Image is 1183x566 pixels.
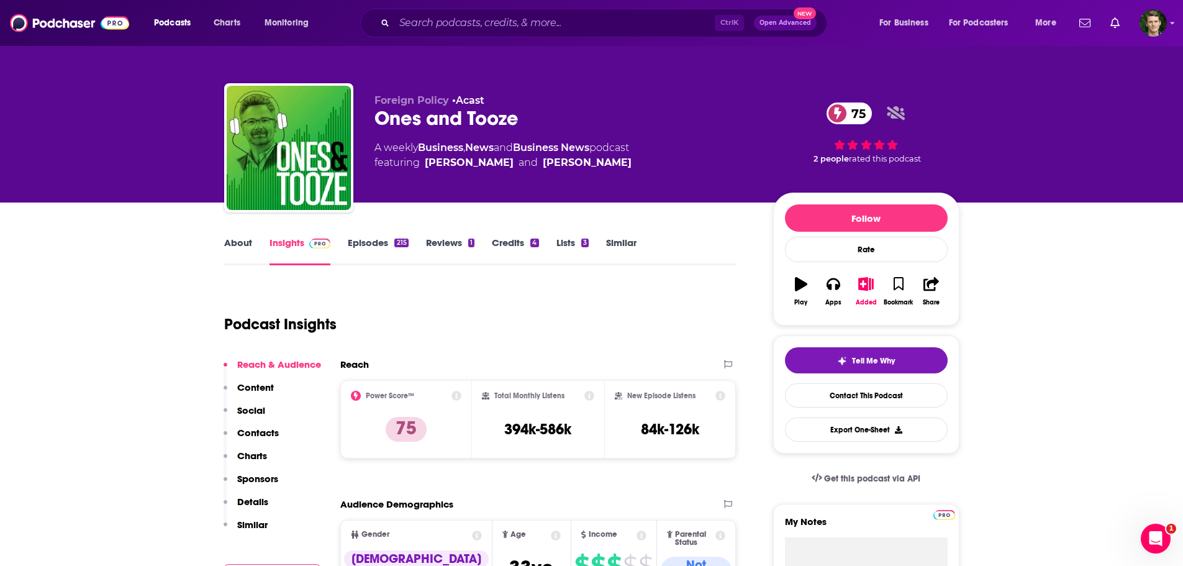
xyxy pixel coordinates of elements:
button: Share [915,269,947,314]
span: Age [510,531,526,539]
button: open menu [1027,13,1072,33]
span: and [519,155,538,170]
span: Podcasts [154,14,191,32]
a: Get this podcast via API [802,463,931,494]
a: Reviews1 [426,237,474,265]
button: Reach & Audience [224,358,321,381]
a: 75 [827,103,872,124]
div: Apps [825,299,841,306]
div: [PERSON_NAME] [543,155,632,170]
button: open menu [256,13,325,33]
span: Open Advanced [759,20,811,26]
h2: Audience Demographics [340,498,453,510]
h2: Total Monthly Listens [494,391,564,400]
div: Rate [785,237,948,262]
a: News [465,142,494,153]
button: Play [785,269,817,314]
span: Foreign Policy [374,94,449,106]
div: Play [794,299,807,306]
button: Export One-Sheet [785,418,948,442]
a: InsightsPodchaser Pro [270,237,331,265]
a: Pro website [933,508,955,520]
img: tell me why sparkle [837,356,847,366]
p: Sponsors [237,473,278,485]
a: Lists3 [556,237,589,265]
button: Charts [224,450,267,473]
div: Share [923,299,940,306]
a: About [224,237,252,265]
span: Parental Status [675,531,714,547]
div: 75 2 peoplerated this podcast [773,94,959,171]
span: and [494,142,513,153]
div: 4 [530,239,538,247]
span: Tell Me Why [852,356,895,366]
a: Episodes215 [348,237,408,265]
a: Show notifications dropdown [1074,12,1095,34]
div: Added [856,299,877,306]
span: For Business [879,14,928,32]
span: 2 people [814,154,849,163]
span: Logged in as drew.kilman [1140,9,1167,37]
button: Show profile menu [1140,9,1167,37]
input: Search podcasts, credits, & more... [394,13,715,33]
a: Charts [206,13,248,33]
p: 75 [386,417,427,442]
button: open menu [941,13,1027,33]
button: Added [850,269,882,314]
span: , [463,142,465,153]
a: Business News [513,142,589,153]
span: For Podcasters [949,14,1008,32]
p: Reach & Audience [237,358,321,370]
a: Contact This Podcast [785,383,948,408]
div: 215 [394,239,408,247]
a: Acast [456,94,484,106]
button: open menu [145,13,207,33]
span: 75 [839,103,872,124]
span: New [794,7,816,19]
img: Ones and Tooze [227,86,351,210]
button: Sponsors [224,473,278,496]
p: Content [237,381,274,393]
button: tell me why sparkleTell Me Why [785,347,948,373]
p: Charts [237,450,267,462]
button: Apps [817,269,850,314]
a: Business [418,142,463,153]
iframe: Intercom live chat [1141,524,1171,554]
img: Podchaser Pro [309,239,331,249]
button: Bookmark [882,269,915,314]
button: Details [224,496,268,519]
div: Bookmark [884,299,913,306]
h3: 84k-126k [641,420,699,439]
img: User Profile [1140,9,1167,37]
button: open menu [871,13,944,33]
h2: Reach [340,358,369,370]
div: 3 [581,239,589,247]
span: Ctrl K [715,15,744,31]
a: Credits4 [492,237,538,265]
img: Podchaser Pro [933,510,955,520]
button: Open AdvancedNew [754,16,817,30]
a: Similar [606,237,637,265]
span: rated this podcast [849,154,921,163]
img: Podchaser - Follow, Share and Rate Podcasts [10,11,129,35]
button: Contacts [224,427,279,450]
span: More [1035,14,1056,32]
span: Charts [214,14,240,32]
span: featuring [374,155,632,170]
div: Search podcasts, credits, & more... [372,9,839,37]
p: Contacts [237,427,279,439]
p: Details [237,496,268,508]
span: 1 [1166,524,1176,534]
h3: 394k-586k [504,420,571,439]
div: [PERSON_NAME] [425,155,514,170]
button: Follow [785,204,948,232]
div: 1 [468,239,474,247]
span: • [452,94,484,106]
h2: Power Score™ [366,391,414,400]
a: Show notifications dropdown [1105,12,1125,34]
p: Social [237,404,265,416]
p: Similar [237,519,268,531]
button: Social [224,404,265,427]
